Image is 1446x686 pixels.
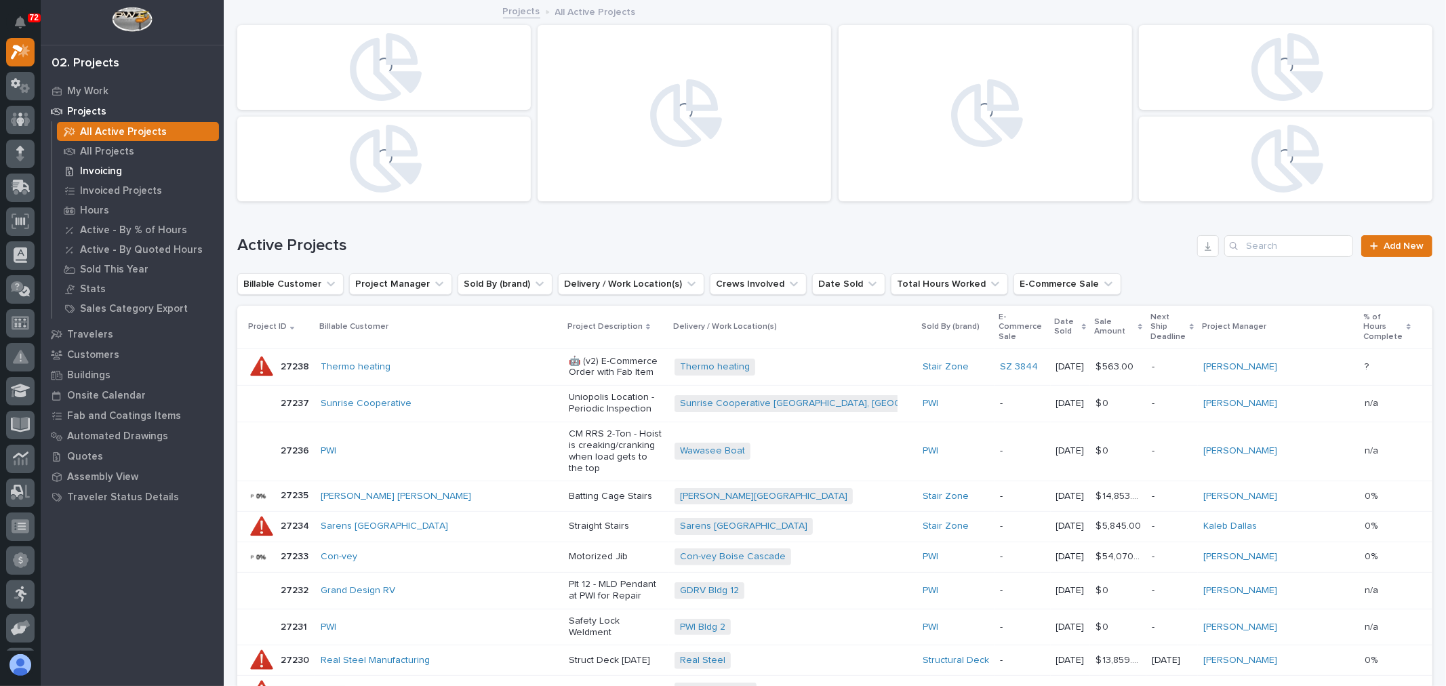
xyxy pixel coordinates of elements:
[1152,585,1192,597] p: -
[680,521,807,532] a: Sarens [GEOGRAPHIC_DATA]
[999,310,1046,344] p: E-Commerce Sale
[555,3,636,18] p: All Active Projects
[569,551,664,563] p: Motorized Jib
[281,582,311,597] p: 27232
[41,466,224,487] a: Assembly View
[1096,443,1111,457] p: $ 0
[67,410,181,422] p: Fab and Coatings Items
[52,201,224,220] a: Hours
[6,8,35,37] button: Notifications
[1000,361,1038,373] a: SZ 3844
[921,319,980,334] p: Sold By (brand)
[1365,395,1381,409] p: n/a
[923,622,938,633] a: PWI
[67,349,119,361] p: Customers
[67,329,113,341] p: Travelers
[237,273,344,295] button: Billable Customer
[80,244,203,256] p: Active - By Quoted Hours
[1152,491,1192,502] p: -
[52,279,224,298] a: Stats
[1203,655,1277,666] a: [PERSON_NAME]
[1056,491,1085,502] p: [DATE]
[503,3,540,18] a: Projects
[923,521,969,532] a: Stair Zone
[281,548,311,563] p: 27233
[17,16,35,38] div: Notifications72
[281,619,310,633] p: 27231
[80,146,134,158] p: All Projects
[237,645,1432,676] tr: 2723027230 Real Steel Manufacturing Struct Deck [DATE]Real Steel Structural Deck -[DATE]$ 13,859....
[80,224,187,237] p: Active - By % of Hours
[1365,619,1381,633] p: n/a
[237,511,1432,542] tr: 2723427234 Sarens [GEOGRAPHIC_DATA] Straight StairsSarens [GEOGRAPHIC_DATA] Stair Zone -[DATE]$ 5...
[237,422,1432,481] tr: 2723627236 PWI CM RRS 2-Ton - Hoist is creaking/cranking when load gets to the topWawasee Boat PW...
[1056,551,1085,563] p: [DATE]
[281,652,312,666] p: 27230
[67,390,146,402] p: Onsite Calendar
[349,273,452,295] button: Project Manager
[1152,445,1192,457] p: -
[1000,622,1045,633] p: -
[1363,310,1403,344] p: % of Hours Complete
[321,491,471,502] a: [PERSON_NAME] [PERSON_NAME]
[67,451,103,463] p: Quotes
[1056,655,1085,666] p: [DATE]
[1013,273,1121,295] button: E-Commerce Sale
[923,398,938,409] a: PWI
[1000,398,1045,409] p: -
[80,185,162,197] p: Invoiced Projects
[1365,488,1380,502] p: 0%
[67,369,111,382] p: Buildings
[680,622,725,633] a: PWI Bldg 2
[673,319,777,334] p: Delivery / Work Location(s)
[1203,622,1277,633] a: [PERSON_NAME]
[1055,315,1079,340] p: Date Sold
[80,126,167,138] p: All Active Projects
[1203,521,1257,532] a: Kaleb Dallas
[41,344,224,365] a: Customers
[1000,585,1045,597] p: -
[237,236,1192,256] h1: Active Projects
[1096,518,1144,532] p: $ 5,845.00
[1000,491,1045,502] p: -
[248,319,287,334] p: Project ID
[52,260,224,279] a: Sold This Year
[80,303,188,315] p: Sales Category Export
[67,85,108,98] p: My Work
[680,361,750,373] a: Thermo heating
[80,165,122,178] p: Invoicing
[52,181,224,200] a: Invoiced Projects
[321,622,336,633] a: PWI
[1000,551,1045,563] p: -
[680,491,847,502] a: [PERSON_NAME][GEOGRAPHIC_DATA]
[1365,548,1380,563] p: 0%
[67,471,138,483] p: Assembly View
[41,487,224,507] a: Traveler Status Details
[1361,235,1432,257] a: Add New
[1203,551,1277,563] a: [PERSON_NAME]
[52,161,224,180] a: Invoicing
[569,655,664,666] p: Struct Deck [DATE]
[1096,395,1111,409] p: $ 0
[80,264,148,276] p: Sold This Year
[1203,445,1277,457] a: [PERSON_NAME]
[923,551,938,563] a: PWI
[1096,548,1144,563] p: $ 54,070.00
[891,273,1008,295] button: Total Hours Worked
[458,273,553,295] button: Sold By (brand)
[1152,655,1192,666] p: [DATE]
[923,655,989,666] a: Structural Deck
[923,361,969,373] a: Stair Zone
[1094,315,1135,340] p: Sale Amount
[1056,398,1085,409] p: [DATE]
[1203,491,1277,502] a: [PERSON_NAME]
[237,572,1432,609] tr: 2723227232 Grand Design RV Plt 12 - MLD Pendant at PWI for RepairGDRV Bldg 12 PWI -[DATE]$ 0$ 0 -...
[52,142,224,161] a: All Projects
[569,392,664,415] p: Uniopolis Location - Periodic Inspection
[281,443,312,457] p: 27236
[67,491,179,504] p: Traveler Status Details
[1224,235,1353,257] input: Search
[680,585,739,597] a: GDRV Bldg 12
[680,655,725,666] a: Real Steel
